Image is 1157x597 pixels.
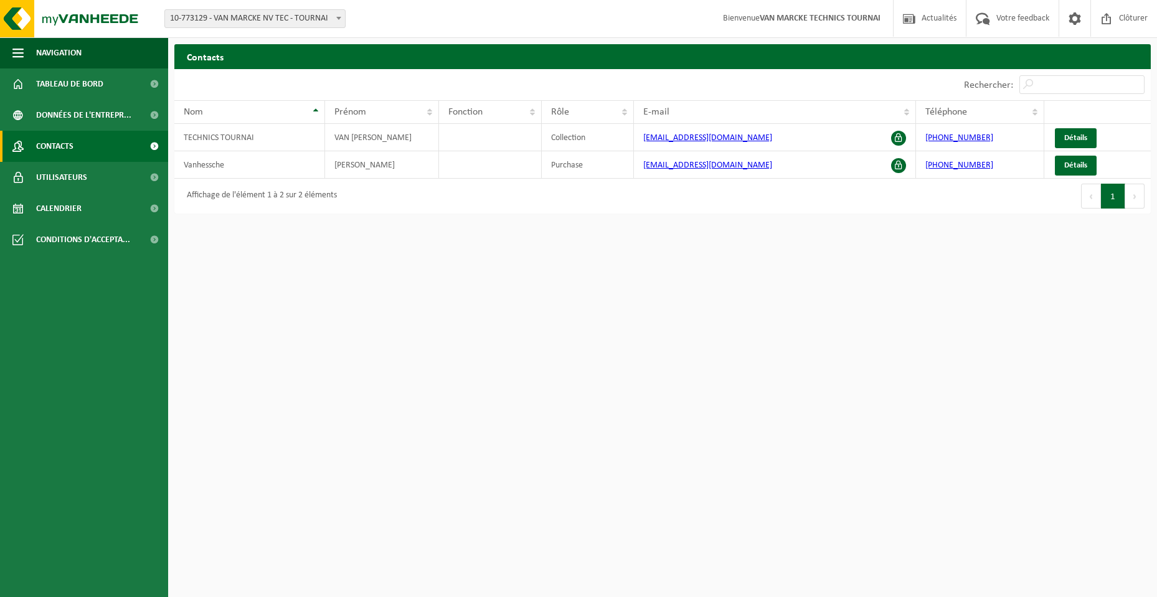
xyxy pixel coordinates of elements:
button: Previous [1081,184,1101,209]
span: Contacts [36,131,73,162]
span: Fonction [448,107,483,117]
button: 1 [1101,184,1125,209]
span: Téléphone [925,107,967,117]
span: Conditions d'accepta... [36,224,130,255]
span: Détails [1064,161,1087,169]
button: Next [1125,184,1145,209]
span: Utilisateurs [36,162,87,193]
td: TECHNICS TOURNAI [174,124,325,151]
div: Affichage de l'élément 1 à 2 sur 2 éléments [181,185,337,207]
span: Calendrier [36,193,82,224]
a: [PHONE_NUMBER] [925,133,993,143]
label: Rechercher: [964,80,1013,90]
a: Détails [1055,156,1097,176]
a: [EMAIL_ADDRESS][DOMAIN_NAME] [643,161,772,170]
span: E-mail [643,107,669,117]
a: [PHONE_NUMBER] [925,161,993,170]
span: Tableau de bord [36,68,103,100]
span: 10-773129 - VAN MARCKE NV TEC - TOURNAI [165,10,345,27]
span: Détails [1064,134,1087,142]
a: Détails [1055,128,1097,148]
span: Rôle [551,107,569,117]
span: 10-773129 - VAN MARCKE NV TEC - TOURNAI [164,9,346,28]
td: Purchase [542,151,634,179]
td: VAN [PERSON_NAME] [325,124,438,151]
strong: VAN MARCKE TECHNICS TOURNAI [760,14,881,23]
span: Données de l'entrepr... [36,100,131,131]
td: Vanhessche [174,151,325,179]
a: [EMAIL_ADDRESS][DOMAIN_NAME] [643,133,772,143]
h2: Contacts [174,44,1151,68]
span: Navigation [36,37,82,68]
span: Nom [184,107,203,117]
td: Collection [542,124,634,151]
span: Prénom [334,107,366,117]
td: [PERSON_NAME] [325,151,438,179]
